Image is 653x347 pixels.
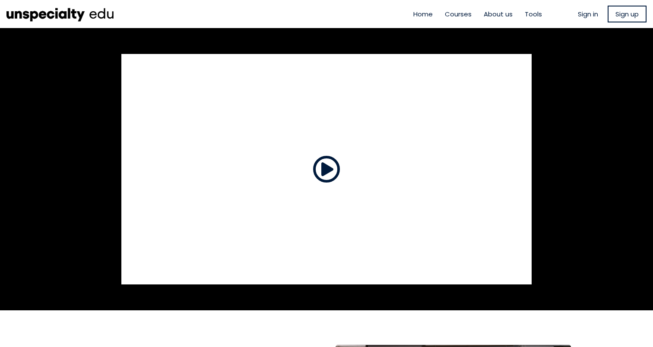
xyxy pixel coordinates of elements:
a: About us [484,9,513,19]
span: Sign up [615,9,639,19]
a: Sign up [608,6,647,22]
a: Home [413,9,433,19]
a: Courses [445,9,472,19]
a: Sign in [578,9,598,19]
a: Tools [525,9,542,19]
img: ec8cb47d53a36d742fcbd71bcb90b6e6.png [6,4,114,24]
